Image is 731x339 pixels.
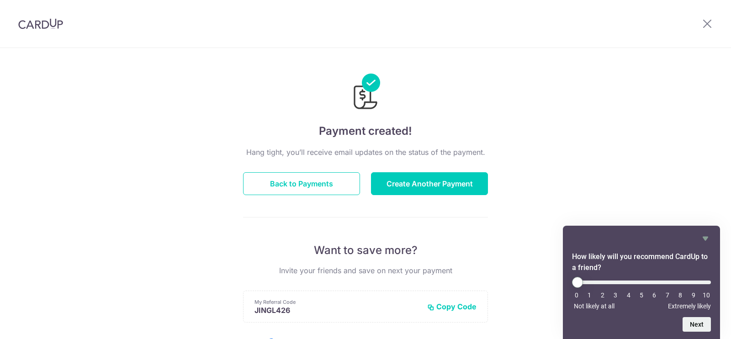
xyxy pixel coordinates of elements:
[18,18,63,29] img: CardUp
[243,123,488,139] h4: Payment created!
[702,291,711,299] li: 10
[611,291,620,299] li: 3
[427,302,477,311] button: Copy Code
[572,291,581,299] li: 0
[574,302,614,310] span: Not likely at all
[637,291,646,299] li: 5
[598,291,607,299] li: 2
[351,74,380,112] img: Payments
[683,317,711,332] button: Next question
[371,172,488,195] button: Create Another Payment
[663,291,672,299] li: 7
[243,172,360,195] button: Back to Payments
[572,277,711,310] div: How likely will you recommend CardUp to a friend? Select an option from 0 to 10, with 0 being Not...
[624,291,633,299] li: 4
[585,291,594,299] li: 1
[254,298,420,306] p: My Referral Code
[700,233,711,244] button: Hide survey
[243,265,488,276] p: Invite your friends and save on next your payment
[676,291,685,299] li: 8
[243,243,488,258] p: Want to save more?
[572,251,711,273] h2: How likely will you recommend CardUp to a friend? Select an option from 0 to 10, with 0 being Not...
[668,302,711,310] span: Extremely likely
[254,306,420,315] p: JINGL426
[689,291,698,299] li: 9
[650,291,659,299] li: 6
[572,233,711,332] div: How likely will you recommend CardUp to a friend? Select an option from 0 to 10, with 0 being Not...
[243,147,488,158] p: Hang tight, you’ll receive email updates on the status of the payment.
